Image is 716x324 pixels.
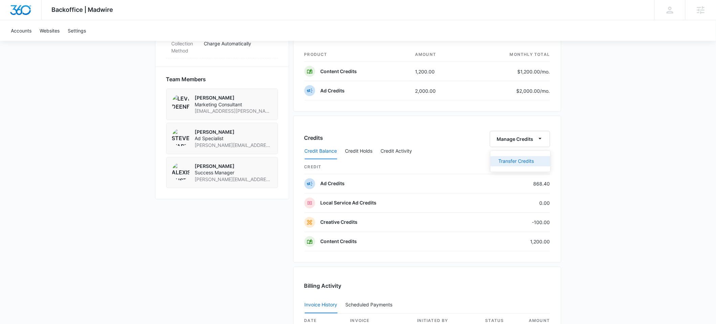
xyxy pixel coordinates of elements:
[52,6,113,13] span: Backoffice | Madwire
[304,282,550,290] h3: Billing Activity
[7,20,36,41] a: Accounts
[490,131,550,147] button: Manage Credits
[321,200,377,207] p: Local Service Ad Credits
[195,108,272,114] span: [EMAIL_ADDRESS][PERSON_NAME][DOMAIN_NAME]
[491,156,550,167] button: Transfer Credits
[195,135,272,142] span: Ad Specialist
[468,47,550,62] th: monthly total
[172,129,190,146] img: Steven Warren
[166,75,206,83] span: Team Members
[321,180,345,187] p: Ad Credits
[346,303,395,307] div: Scheduled Payments
[478,194,550,213] td: 0.00
[195,169,272,176] span: Success Manager
[321,219,358,226] p: Creative Credits
[166,36,278,59] div: Collection MethodCharge Automatically
[345,143,373,159] button: Credit Holds
[381,143,412,159] button: Credit Activity
[36,20,64,41] a: Websites
[195,101,272,108] span: Marketing Consultant
[304,47,410,62] th: product
[478,160,550,174] th: Remaining
[518,68,550,75] p: $1,200.00
[321,68,357,75] p: Content Credits
[321,87,345,94] p: Ad Credits
[195,129,272,135] p: [PERSON_NAME]
[172,40,199,54] dt: Collection Method
[304,134,323,142] h3: Credits
[204,40,273,47] p: Charge Automatically
[64,20,90,41] a: Settings
[172,94,190,112] img: Levi Deeney
[195,94,272,101] p: [PERSON_NAME]
[478,174,550,194] td: 868.40
[305,297,338,314] button: Invoice History
[478,232,550,252] td: 1,200.00
[321,238,357,245] p: Content Credits
[410,47,468,62] th: amount
[195,142,272,149] span: [PERSON_NAME][EMAIL_ADDRESS][PERSON_NAME][DOMAIN_NAME]
[195,176,272,183] span: [PERSON_NAME][EMAIL_ADDRESS][DOMAIN_NAME]
[410,62,468,81] td: 1,200.00
[304,160,478,174] th: credit
[540,88,550,94] span: /mo.
[195,163,272,170] p: [PERSON_NAME]
[540,69,550,74] span: /mo.
[410,81,468,101] td: 2,000.00
[172,163,190,180] img: Alexis Austere
[478,213,550,232] td: -100.00
[499,159,534,164] div: Transfer Credits
[305,143,337,159] button: Credit Balance
[517,87,550,94] p: $2,000.00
